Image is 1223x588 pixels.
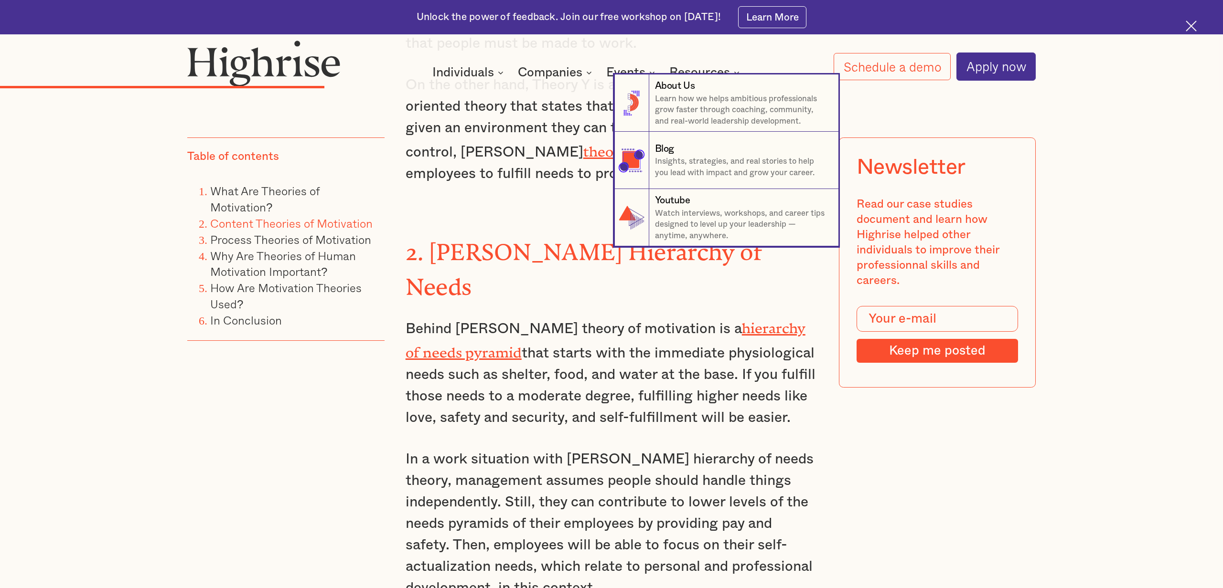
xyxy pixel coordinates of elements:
div: Events [606,67,658,78]
div: Individuals [432,67,494,78]
a: Learn More [738,6,806,28]
div: Events [606,67,645,78]
input: Your e-mail [857,306,1019,332]
a: YoutubeWatch interviews, workshops, and career tips designed to level up your leadership — anytim... [614,189,838,246]
p: Learn how we helps ambitious professionals grow faster through coaching, community, and real-worl... [655,93,827,127]
nav: Resources [153,74,1070,246]
div: Blog [655,142,674,156]
div: Companies [518,67,595,78]
a: Schedule a demo [834,53,951,81]
a: In Conclusion [210,311,282,329]
div: Companies [518,67,582,78]
div: Youtube [655,194,690,208]
div: About Us [655,79,695,93]
img: Highrise logo [187,40,341,86]
a: BlogInsights, strategies, and real stories to help you lead with impact and grow your career. [614,132,838,189]
div: Unlock the power of feedback. Join our free workshop on [DATE]! [417,10,721,24]
div: Individuals [432,67,506,78]
img: Cross icon [1186,21,1197,31]
a: About UsLearn how we helps ambitious professionals grow faster through coaching, community, and r... [614,74,838,132]
div: Resources [669,67,730,78]
p: Watch interviews, workshops, and career tips designed to level up your leadership — anytime, anyw... [655,208,827,241]
form: Modal Form [857,306,1019,363]
a: Apply now [956,52,1036,80]
p: Behind [PERSON_NAME] theory of motivation is a that starts with the immediate physiological needs... [406,315,818,429]
div: Resources [669,67,742,78]
a: Why Are Theories of Human Motivation Important? [210,247,356,281]
a: How Are Motivation Theories Used? [210,279,362,313]
input: Keep me posted [857,339,1019,363]
p: Insights, strategies, and real stories to help you lead with impact and grow your career. [655,156,827,178]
